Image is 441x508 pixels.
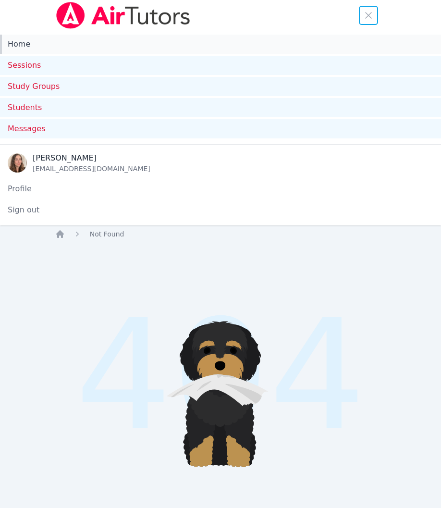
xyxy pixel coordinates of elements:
div: [EMAIL_ADDRESS][DOMAIN_NAME] [33,164,150,173]
span: Messages [8,123,45,135]
img: Air Tutors [55,2,191,29]
span: Not Found [90,230,124,238]
span: 404 [75,261,366,490]
nav: Breadcrumb [55,229,386,239]
a: Not Found [90,229,124,239]
div: [PERSON_NAME] [33,152,150,164]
